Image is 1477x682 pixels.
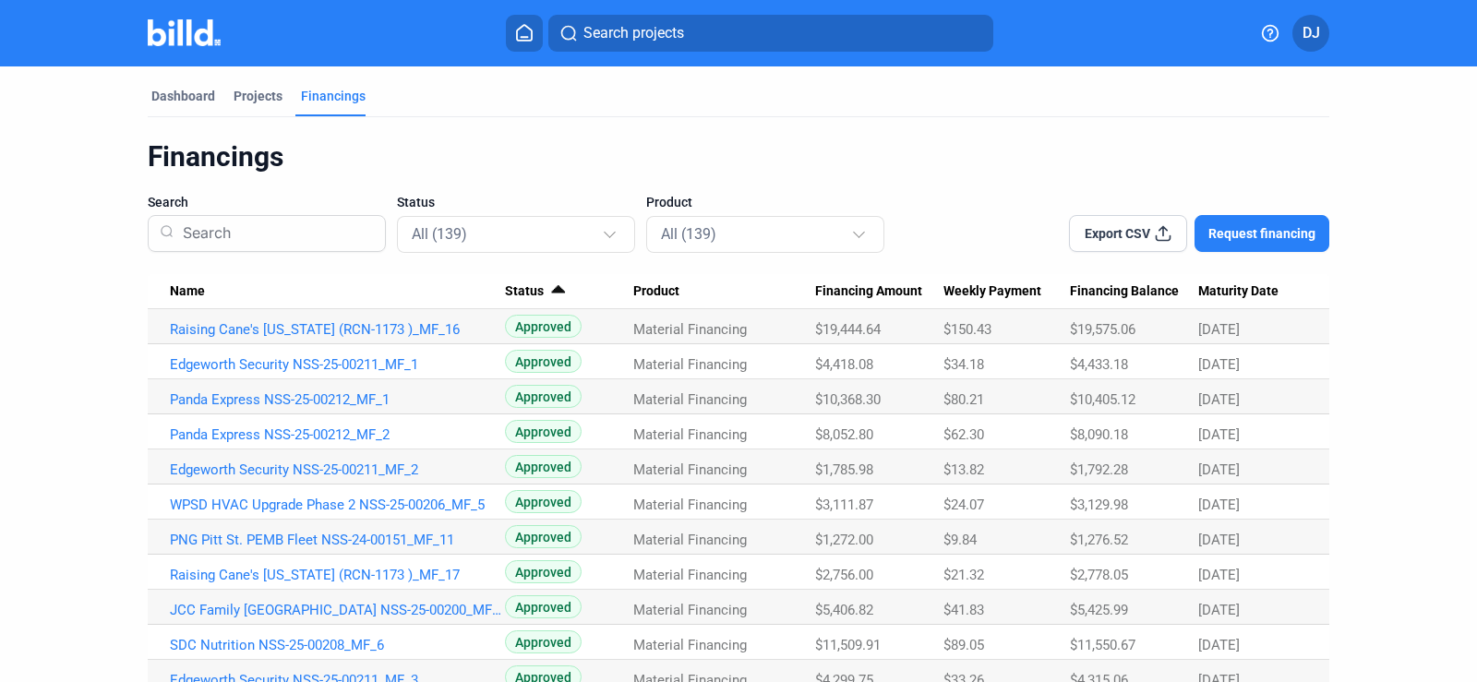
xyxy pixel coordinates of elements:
span: Material Financing [633,461,747,478]
span: $1,272.00 [815,532,873,548]
a: Panda Express NSS-25-00212_MF_1 [170,391,505,408]
span: $150.43 [943,321,991,338]
span: $8,090.18 [1070,426,1128,443]
span: Material Financing [633,391,747,408]
span: Approved [505,385,582,408]
span: $13.82 [943,461,984,478]
div: Status [505,283,633,300]
span: Approved [505,315,582,338]
span: [DATE] [1198,497,1240,513]
div: Name [170,283,505,300]
a: WPSD HVAC Upgrade Phase 2 NSS-25-00206_MF_5 [170,497,505,513]
span: $10,405.12 [1070,391,1135,408]
span: Approved [505,630,582,653]
button: DJ [1292,15,1329,52]
a: JCC Family [GEOGRAPHIC_DATA] NSS-25-00200_MF_18 [170,602,505,618]
a: Raising Cane's [US_STATE] (RCN-1173 )_MF_16 [170,321,505,338]
button: Request financing [1195,215,1329,252]
div: Projects [234,87,282,105]
div: Weekly Payment [943,283,1071,300]
div: Financings [148,139,1329,174]
a: Panda Express NSS-25-00212_MF_2 [170,426,505,443]
span: Material Financing [633,532,747,548]
span: Approved [505,525,582,548]
span: Financing Balance [1070,283,1179,300]
span: Material Financing [633,637,747,653]
span: $19,444.64 [815,321,881,338]
span: Approved [505,420,582,443]
span: $3,129.98 [1070,497,1128,513]
span: $1,785.98 [815,461,873,478]
span: [DATE] [1198,356,1240,373]
span: $4,433.18 [1070,356,1128,373]
span: Financing Amount [815,283,922,300]
span: Material Financing [633,497,747,513]
span: Material Financing [633,426,747,443]
span: [DATE] [1198,391,1240,408]
span: Material Financing [633,567,747,583]
button: Export CSV [1069,215,1187,252]
span: $3,111.87 [815,497,873,513]
span: [DATE] [1198,532,1240,548]
span: Maturity Date [1198,283,1279,300]
span: Material Financing [633,321,747,338]
span: $89.05 [943,637,984,653]
div: Financing Amount [815,283,943,300]
span: $4,418.08 [815,356,873,373]
span: Weekly Payment [943,283,1041,300]
span: $9.84 [943,532,977,548]
span: Product [646,193,692,211]
span: Search [148,193,188,211]
span: $11,509.91 [815,637,881,653]
span: [DATE] [1198,426,1240,443]
div: Product [633,283,815,300]
span: Material Financing [633,356,747,373]
span: $1,792.28 [1070,461,1128,478]
span: Material Financing [633,602,747,618]
span: Approved [505,455,582,478]
span: Approved [505,490,582,513]
span: [DATE] [1198,567,1240,583]
span: [DATE] [1198,461,1240,478]
span: Approved [505,595,582,618]
div: Financing Balance [1070,283,1198,300]
div: Maturity Date [1198,283,1307,300]
span: Product [633,283,679,300]
a: Edgeworth Security NSS-25-00211_MF_2 [170,461,505,478]
span: Name [170,283,205,300]
span: Approved [505,350,582,373]
div: Dashboard [151,87,215,105]
span: [DATE] [1198,637,1240,653]
span: $2,756.00 [815,567,873,583]
span: [DATE] [1198,602,1240,618]
span: $11,550.67 [1070,637,1135,653]
a: Edgeworth Security NSS-25-00211_MF_1 [170,356,505,373]
mat-select-trigger: All (139) [661,225,716,243]
span: Export CSV [1085,224,1150,243]
span: $34.18 [943,356,984,373]
img: Billd Company Logo [148,19,221,46]
span: Status [397,193,435,211]
a: PNG Pitt St. PEMB Fleet NSS-24-00151_MF_11 [170,532,505,548]
span: Request financing [1208,224,1315,243]
span: Search projects [583,22,684,44]
span: $2,778.05 [1070,567,1128,583]
button: Search projects [548,15,993,52]
span: $5,406.82 [815,602,873,618]
a: Raising Cane's [US_STATE] (RCN-1173 )_MF_17 [170,567,505,583]
span: [DATE] [1198,321,1240,338]
span: $5,425.99 [1070,602,1128,618]
span: DJ [1303,22,1320,44]
span: Approved [505,560,582,583]
span: Status [505,283,544,300]
span: $1,276.52 [1070,532,1128,548]
span: $10,368.30 [815,391,881,408]
mat-select-trigger: All (139) [412,225,467,243]
span: $19,575.06 [1070,321,1135,338]
div: Financings [301,87,366,105]
span: $62.30 [943,426,984,443]
input: Search [175,209,374,257]
span: $24.07 [943,497,984,513]
span: $21.32 [943,567,984,583]
span: $80.21 [943,391,984,408]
